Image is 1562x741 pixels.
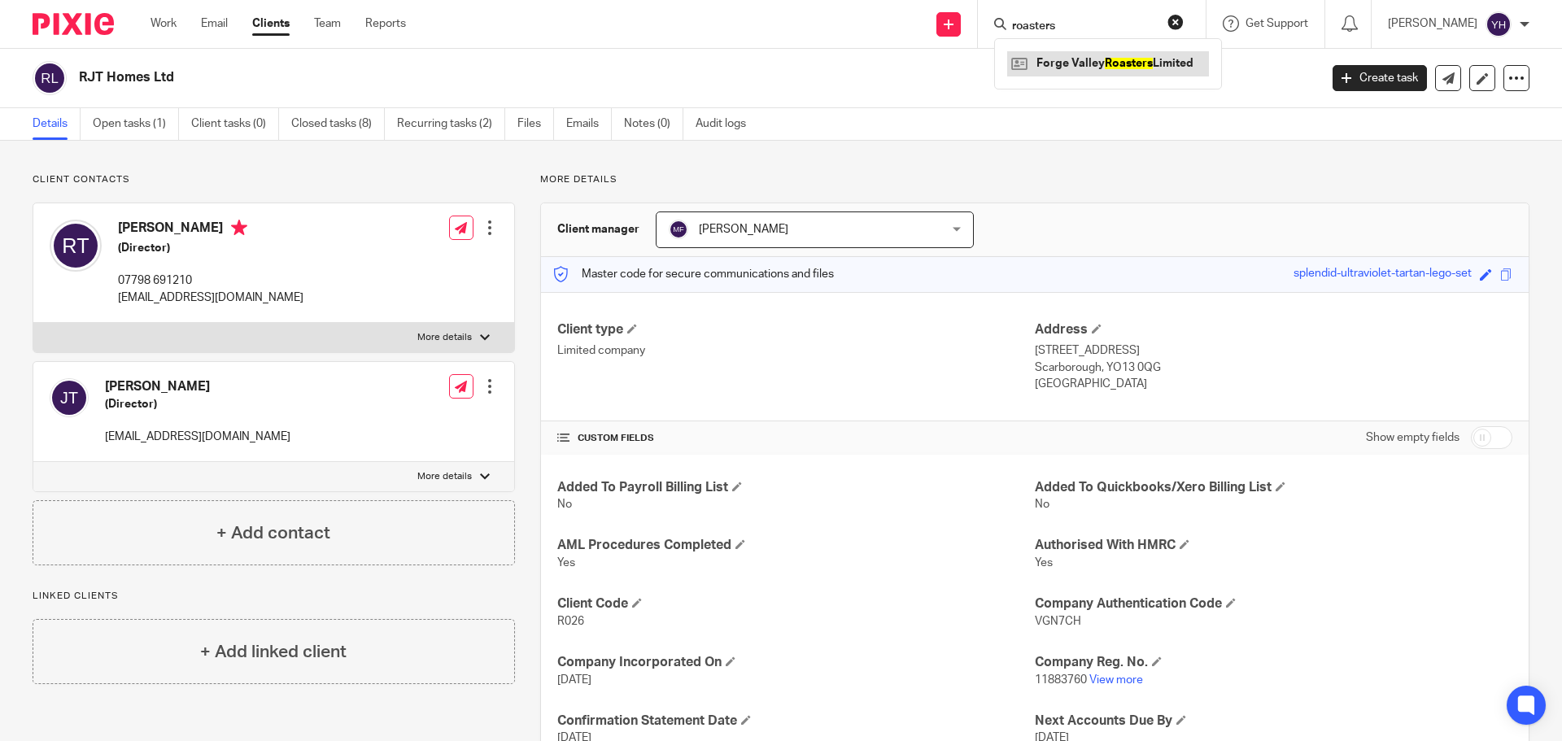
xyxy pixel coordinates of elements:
[191,108,279,140] a: Client tasks (0)
[557,342,1035,359] p: Limited company
[1333,65,1427,91] a: Create task
[696,108,758,140] a: Audit logs
[1035,557,1053,569] span: Yes
[33,108,81,140] a: Details
[33,61,67,95] img: svg%3E
[557,221,639,238] h3: Client manager
[417,331,472,344] p: More details
[118,220,303,240] h4: [PERSON_NAME]
[1246,18,1308,29] span: Get Support
[417,470,472,483] p: More details
[1366,429,1459,446] label: Show empty fields
[33,590,515,603] p: Linked clients
[118,290,303,306] p: [EMAIL_ADDRESS][DOMAIN_NAME]
[624,108,683,140] a: Notes (0)
[557,479,1035,496] h4: Added To Payroll Billing List
[540,173,1529,186] p: More details
[1035,321,1512,338] h4: Address
[1035,342,1512,359] p: [STREET_ADDRESS]
[397,108,505,140] a: Recurring tasks (2)
[314,15,341,32] a: Team
[291,108,385,140] a: Closed tasks (8)
[557,499,572,510] span: No
[79,69,1062,86] h2: RJT Homes Ltd
[201,15,228,32] a: Email
[1035,595,1512,612] h4: Company Authentication Code
[1388,15,1477,32] p: [PERSON_NAME]
[669,220,688,239] img: svg%3E
[93,108,179,140] a: Open tasks (1)
[200,639,347,665] h4: + Add linked client
[1486,11,1512,37] img: svg%3E
[231,220,247,236] i: Primary
[1035,376,1512,392] p: [GEOGRAPHIC_DATA]
[1294,265,1472,284] div: splendid-ultraviolet-tartan-lego-set
[1035,713,1512,730] h4: Next Accounts Due By
[252,15,290,32] a: Clients
[1167,14,1184,30] button: Clear
[365,15,406,32] a: Reports
[1089,674,1143,686] a: View more
[1035,479,1512,496] h4: Added To Quickbooks/Xero Billing List
[1035,654,1512,671] h4: Company Reg. No.
[557,557,575,569] span: Yes
[557,674,591,686] span: [DATE]
[33,173,515,186] p: Client contacts
[1035,360,1512,376] p: Scarborough, YO13 0QG
[1035,499,1049,510] span: No
[118,240,303,256] h5: (Director)
[517,108,554,140] a: Files
[557,432,1035,445] h4: CUSTOM FIELDS
[557,616,584,627] span: R026
[105,429,290,445] p: [EMAIL_ADDRESS][DOMAIN_NAME]
[105,396,290,412] h5: (Director)
[553,266,834,282] p: Master code for secure communications and files
[33,13,114,35] img: Pixie
[216,521,330,546] h4: + Add contact
[557,654,1035,671] h4: Company Incorporated On
[1035,537,1512,554] h4: Authorised With HMRC
[1035,616,1081,627] span: VGN7CH
[1010,20,1157,34] input: Search
[557,321,1035,338] h4: Client type
[557,713,1035,730] h4: Confirmation Statement Date
[566,108,612,140] a: Emails
[151,15,177,32] a: Work
[50,378,89,417] img: svg%3E
[557,537,1035,554] h4: AML Procedures Completed
[699,224,788,235] span: [PERSON_NAME]
[50,220,102,272] img: svg%3E
[105,378,290,395] h4: [PERSON_NAME]
[118,272,303,289] p: 07798 691210
[557,595,1035,612] h4: Client Code
[1035,674,1087,686] span: 11883760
